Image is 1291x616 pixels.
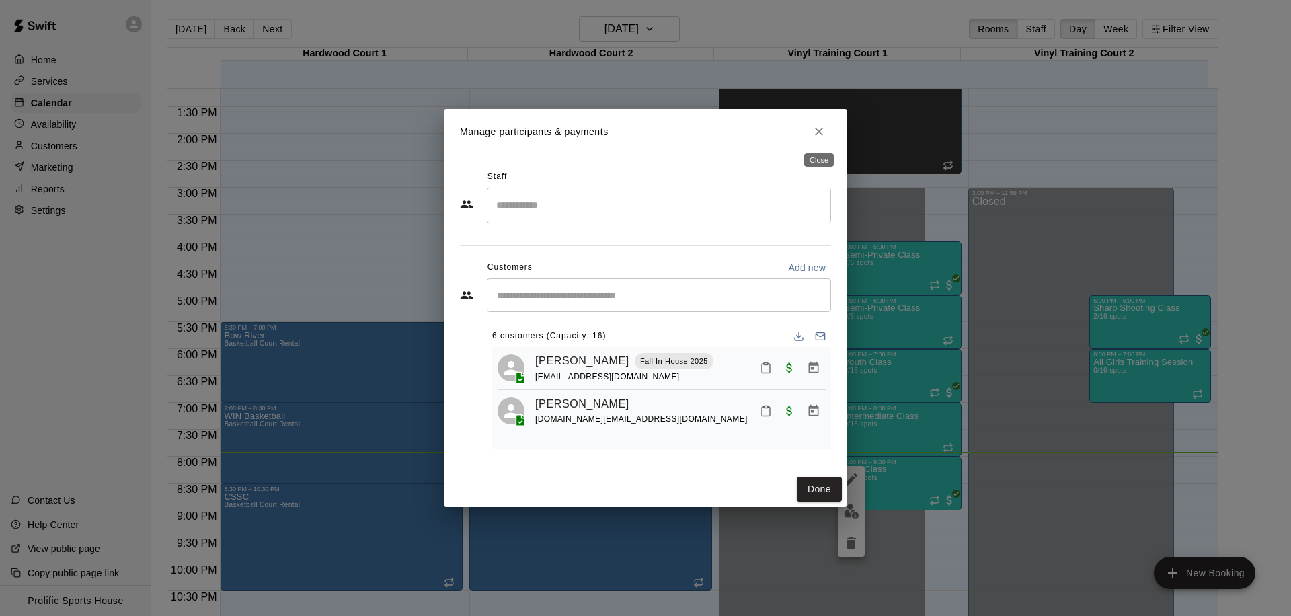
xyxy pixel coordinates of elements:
span: Paid with Credit [777,362,801,373]
button: Mark attendance [754,356,777,379]
span: [DOMAIN_NAME][EMAIL_ADDRESS][DOMAIN_NAME] [535,414,748,424]
button: Close [807,120,831,144]
div: Austin Arcilla [498,354,524,381]
div: Jonathan Feng [498,397,524,424]
p: Manage participants & payments [460,125,609,139]
a: [PERSON_NAME] [535,352,629,370]
span: Staff [487,166,507,188]
span: 6 customers (Capacity: 16) [492,325,606,347]
p: Add new [788,261,826,274]
button: Add new [783,257,831,278]
span: Customers [487,257,533,278]
a: [PERSON_NAME] [535,395,629,413]
svg: Customers [460,288,473,302]
button: Done [797,477,842,502]
button: Manage bookings & payment [801,399,826,423]
button: Email participants [810,325,831,347]
span: [EMAIL_ADDRESS][DOMAIN_NAME] [535,372,680,381]
span: Paid with Credit [777,404,801,416]
svg: Staff [460,198,473,211]
button: Mark attendance [754,399,777,422]
button: Download list [788,325,810,347]
div: Search staff [487,188,831,223]
div: Close [804,153,834,167]
div: Start typing to search customers... [487,278,831,312]
button: Manage bookings & payment [801,356,826,380]
p: Fall In-House 2025 [640,356,708,367]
